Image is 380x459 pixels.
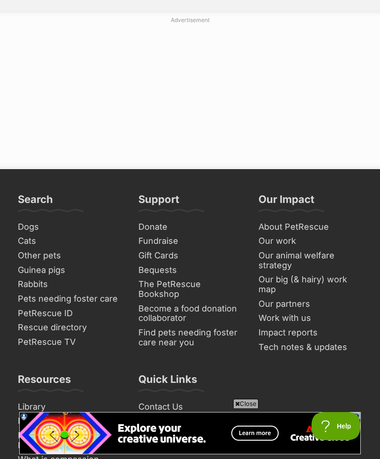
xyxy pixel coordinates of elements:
img: consumer-privacy-logo.png [1,1,8,8]
a: Become a food donation collaborator [135,302,246,326]
a: Dogs [14,220,125,234]
h3: Support [138,193,179,211]
a: Fundraise [135,234,246,249]
a: Gift Cards [135,249,246,263]
a: Work with us [255,311,366,326]
iframe: Help Scout Beacon - Open [312,412,361,440]
a: Our partners [255,297,366,311]
a: Pets needing foster care [14,292,125,306]
a: Our big (& hairy) work map [255,272,366,296]
a: Cats [14,234,125,249]
a: Impact reports [255,326,366,340]
a: PetRescue ID [14,306,125,321]
a: Guinea pigs [14,263,125,278]
a: Rescue directory [14,320,125,335]
a: Bequests [135,263,246,278]
iframe: Advertisement [19,412,361,454]
a: PetRescue TV [14,335,125,350]
a: Library [14,400,125,414]
h3: Quick Links [138,373,197,391]
a: Find pets needing foster care near you [135,326,246,350]
a: Our work [255,234,366,249]
h3: Our Impact [258,193,314,211]
a: How to Find the Right Dog Trainer [14,428,125,452]
a: Our animal welfare strategy [255,249,366,272]
a: Donate [135,220,246,234]
h3: Search [18,193,53,211]
img: iconc.png [131,0,140,8]
a: Other pets [14,249,125,263]
a: FAQ [14,414,125,428]
h3: Resources [18,373,71,391]
a: Contact Us [135,400,246,414]
a: Rabbits [14,277,125,292]
a: The PetRescue Bookshop [135,277,246,301]
a: Tech notes & updates [255,340,366,355]
img: consumer-privacy-logo.png [132,1,140,8]
a: Privacy Notification [131,1,141,8]
span: Close [233,399,258,408]
a: About PetRescue [255,220,366,234]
